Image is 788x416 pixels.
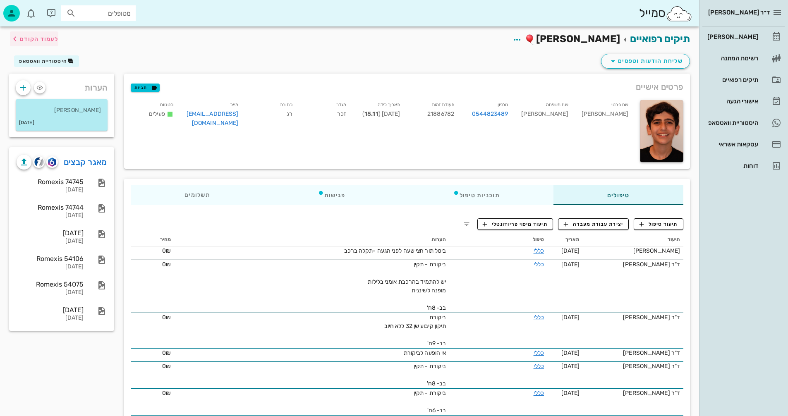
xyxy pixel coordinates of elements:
[162,390,171,397] span: 0₪
[184,192,210,198] span: תשלומים
[706,33,758,40] div: [PERSON_NAME]
[280,102,292,108] small: כתובת
[636,80,683,93] span: פרטים אישיים
[575,98,635,133] div: [PERSON_NAME]
[534,247,544,254] a: כללי
[561,363,580,370] span: [DATE]
[561,314,580,321] span: [DATE]
[64,155,107,169] a: מאגר קבצים
[586,260,680,269] div: ד"ר [PERSON_NAME]
[414,390,446,414] span: ביקורת - תקין בב- 6ח'
[364,110,378,117] strong: 15.11
[149,110,165,117] span: פעילים
[22,106,101,115] p: [PERSON_NAME]
[17,280,84,288] div: Romexis 54075
[639,5,692,22] div: סמייל
[666,5,692,22] img: SmileCloud logo
[414,363,446,387] span: ביקורת - תקין בב- 8ח'
[547,233,583,246] th: תאריך
[162,247,171,254] span: 0₪
[611,102,628,108] small: שם פרטי
[586,313,680,322] div: ד"ר [PERSON_NAME]
[630,33,690,45] a: תיקים רפואיים
[583,233,683,246] th: תיעוד
[702,134,785,154] a: עסקאות אשראי
[264,185,399,205] div: פגישות
[46,156,58,168] button: romexis logo
[17,255,84,263] div: Romexis 54106
[706,98,758,105] div: אישורי הגעה
[162,261,171,268] span: 0₪
[9,74,114,98] div: הערות
[34,157,44,167] img: cliniview logo
[558,218,629,230] button: יצירת עבודת מעבדה
[17,186,84,194] div: [DATE]
[19,58,67,64] span: היסטוריית וואטסאפ
[561,261,580,268] span: [DATE]
[131,84,160,92] button: תגיות
[534,314,544,321] a: כללי
[160,102,173,108] small: סטטוס
[162,363,171,370] span: 0₪
[515,98,575,133] div: [PERSON_NAME]
[706,120,758,126] div: היסטוריית וואטסאפ
[33,156,45,168] button: cliniview logo
[134,84,156,91] span: תגיות
[706,77,758,83] div: תיקים רפואיים
[24,7,29,12] span: תג
[162,314,171,321] span: 0₪
[525,34,536,45] img: ballon.2b982a8d.png
[534,363,544,370] a: כללי
[702,48,785,68] a: רשימת המתנה
[586,362,680,371] div: ד"ר [PERSON_NAME]
[404,349,446,356] span: אי הופעה לביקורת
[546,102,568,108] small: שם משפחה
[449,233,547,246] th: טיפול
[162,349,171,356] span: 0₪
[17,178,84,186] div: Romexis 74745
[553,185,683,205] div: טיפולים
[561,247,580,254] span: [DATE]
[561,390,580,397] span: [DATE]
[477,218,553,230] button: תיעוד מיפוי פריודונטלי
[175,233,450,246] th: הערות
[536,33,620,45] span: [PERSON_NAME]
[19,118,34,127] small: [DATE]
[10,31,58,46] button: לעמוד הקודם
[702,156,785,176] a: דוחות
[287,110,292,117] span: רג
[702,27,785,47] a: [PERSON_NAME]
[17,212,84,219] div: [DATE]
[131,233,174,246] th: מחיר
[640,220,678,228] span: תיעוד טיפול
[564,220,623,228] span: יצירת עבודת מעבדה
[48,158,56,167] img: romexis logo
[20,36,58,43] span: לעמוד הקודם
[432,102,454,108] small: תעודת זהות
[586,246,680,255] div: [PERSON_NAME]
[706,55,758,62] div: רשימת המתנה
[483,220,548,228] span: תיעוד מיפוי פריודונטלי
[17,306,84,314] div: [DATE]
[608,56,683,66] span: שליחת הודעות וטפסים
[534,349,544,356] a: כללי
[702,91,785,111] a: אישורי הגעה
[14,55,79,67] button: היסטוריית וואטסאפ
[498,102,508,108] small: טלפון
[17,263,84,270] div: [DATE]
[230,102,238,108] small: מייל
[601,54,690,69] button: שליחת הודעות וטפסים
[561,349,580,356] span: [DATE]
[336,102,346,108] small: מגדר
[399,185,553,205] div: תוכניות טיפול
[708,9,770,16] span: ד״ר [PERSON_NAME]
[187,110,239,127] a: [EMAIL_ADDRESS][DOMAIN_NAME]
[17,238,84,245] div: [DATE]
[586,389,680,397] div: ד"ר [PERSON_NAME]
[534,390,544,397] a: כללי
[472,110,508,119] a: 0544823489
[702,113,785,133] a: היסטוריית וואטסאפ
[534,261,544,268] a: כללי
[17,289,84,296] div: [DATE]
[706,163,758,169] div: דוחות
